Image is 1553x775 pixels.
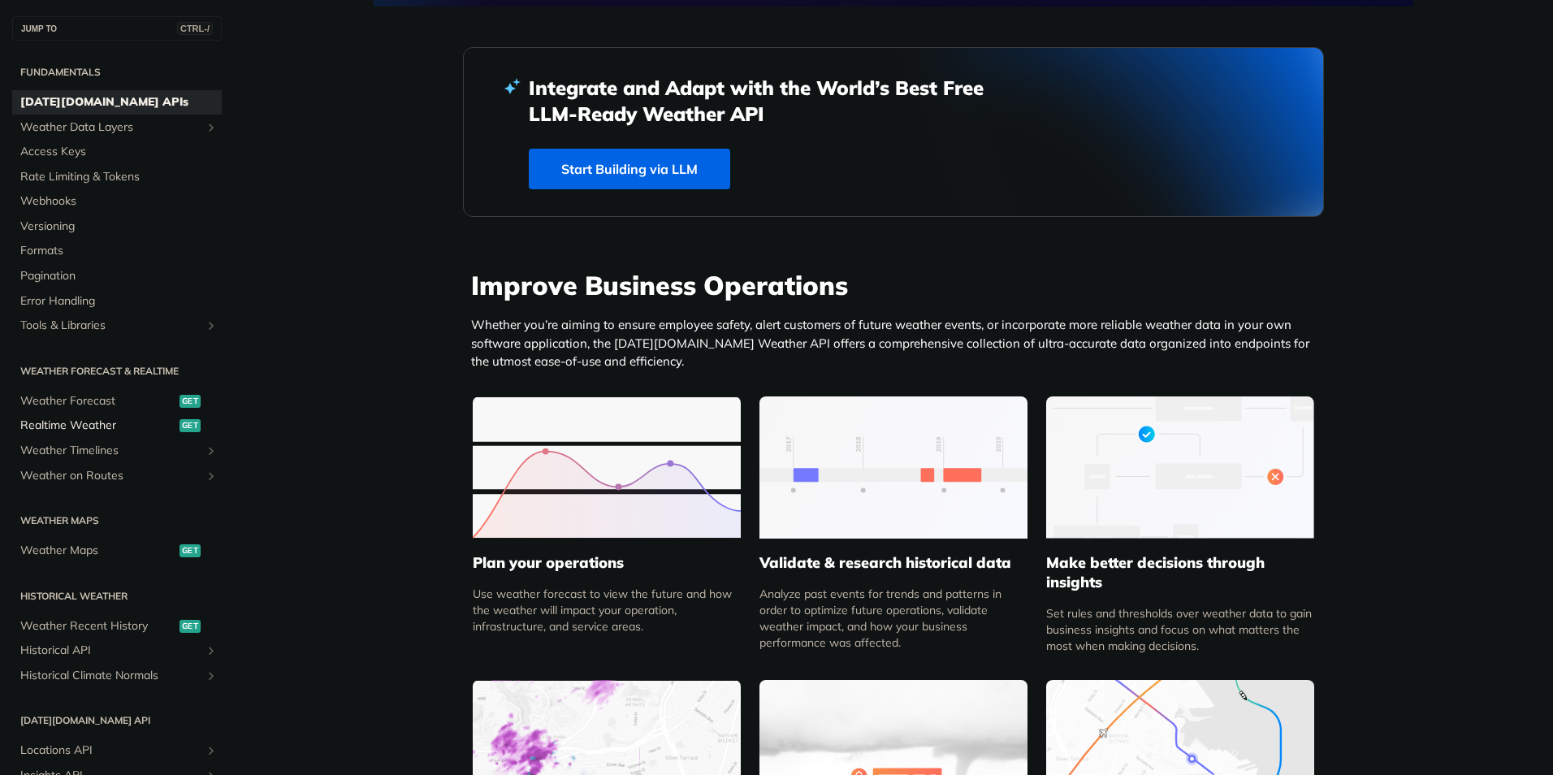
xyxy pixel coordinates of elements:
[12,65,222,80] h2: Fundamentals
[12,115,222,140] a: Weather Data LayersShow subpages for Weather Data Layers
[205,744,218,757] button: Show subpages for Locations API
[20,643,201,659] span: Historical API
[20,543,175,559] span: Weather Maps
[20,468,201,484] span: Weather on Routes
[177,22,213,35] span: CTRL-/
[12,264,222,288] a: Pagination
[1046,605,1314,654] div: Set rules and thresholds over weather data to gain business insights and focus on what matters th...
[205,319,218,332] button: Show subpages for Tools & Libraries
[12,513,222,528] h2: Weather Maps
[180,544,201,557] span: get
[20,119,201,136] span: Weather Data Layers
[20,144,218,160] span: Access Keys
[20,618,175,634] span: Weather Recent History
[12,664,222,688] a: Historical Climate NormalsShow subpages for Historical Climate Normals
[529,149,730,189] a: Start Building via LLM
[1046,553,1314,592] h5: Make better decisions through insights
[12,90,222,115] a: [DATE][DOMAIN_NAME] APIs
[20,169,218,185] span: Rate Limiting & Tokens
[12,189,222,214] a: Webhooks
[205,121,218,134] button: Show subpages for Weather Data Layers
[1046,396,1314,539] img: a22d113-group-496-32x.svg
[12,314,222,338] a: Tools & LibrariesShow subpages for Tools & Libraries
[471,267,1324,303] h3: Improve Business Operations
[12,539,222,563] a: Weather Mapsget
[20,318,201,334] span: Tools & Libraries
[20,94,218,110] span: [DATE][DOMAIN_NAME] APIs
[471,316,1324,371] p: Whether you’re aiming to ensure employee safety, alert customers of future weather events, or inc...
[180,620,201,633] span: get
[20,393,175,409] span: Weather Forecast
[12,165,222,189] a: Rate Limiting & Tokens
[20,668,201,684] span: Historical Climate Normals
[205,669,218,682] button: Show subpages for Historical Climate Normals
[759,396,1027,539] img: 13d7ca0-group-496-2.svg
[205,470,218,483] button: Show subpages for Weather on Routes
[180,419,201,432] span: get
[12,738,222,763] a: Locations APIShow subpages for Locations API
[20,293,218,310] span: Error Handling
[20,443,201,459] span: Weather Timelines
[20,743,201,759] span: Locations API
[12,140,222,164] a: Access Keys
[12,614,222,639] a: Weather Recent Historyget
[12,389,222,413] a: Weather Forecastget
[529,75,1008,127] h2: Integrate and Adapt with the World’s Best Free LLM-Ready Weather API
[180,395,201,408] span: get
[20,268,218,284] span: Pagination
[12,464,222,488] a: Weather on RoutesShow subpages for Weather on Routes
[473,586,741,634] div: Use weather forecast to view the future and how the weather will impact your operation, infrastru...
[12,289,222,314] a: Error Handling
[12,239,222,263] a: Formats
[473,396,741,539] img: 39565e8-group-4962x.svg
[205,444,218,457] button: Show subpages for Weather Timelines
[20,418,175,434] span: Realtime Weather
[12,439,222,463] a: Weather TimelinesShow subpages for Weather Timelines
[12,589,222,604] h2: Historical Weather
[759,553,1027,573] h5: Validate & research historical data
[759,586,1027,651] div: Analyze past events for trends and patterns in order to optimize future operations, validate weat...
[12,16,222,41] button: JUMP TOCTRL-/
[12,639,222,663] a: Historical APIShow subpages for Historical API
[20,219,218,235] span: Versioning
[20,193,218,210] span: Webhooks
[20,243,218,259] span: Formats
[12,214,222,239] a: Versioning
[205,644,218,657] button: Show subpages for Historical API
[12,713,222,728] h2: [DATE][DOMAIN_NAME] API
[12,364,222,379] h2: Weather Forecast & realtime
[12,413,222,438] a: Realtime Weatherget
[473,553,741,573] h5: Plan your operations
